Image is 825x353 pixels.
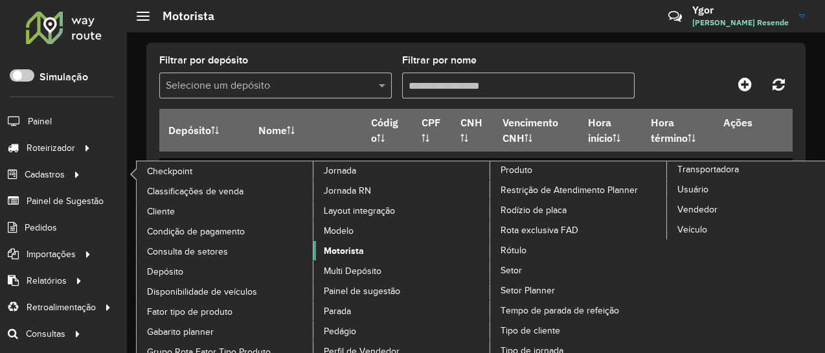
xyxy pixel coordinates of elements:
span: Parada [324,304,351,318]
span: Pedidos [25,221,57,234]
span: Jornada [324,164,356,177]
span: Importações [27,247,76,261]
label: Filtrar por nome [402,52,477,68]
td: 16:50 [642,158,715,209]
a: Classificações de venda [137,181,314,201]
a: Disponibilidade de veículos [137,282,314,301]
td: CDD [GEOGRAPHIC_DATA] [159,158,250,209]
a: Layout integração [313,201,491,220]
span: Setor [501,264,522,277]
span: Rodízio de placa [501,203,567,217]
h2: Motorista [150,9,214,23]
span: Relatórios [27,274,67,288]
span: Rota exclusiva FAD [501,223,578,237]
span: Painel [28,115,52,128]
a: Parada [313,301,491,321]
span: Setor Planner [501,284,555,297]
td: (F-IM) BENEDITO APARECIDO DOS [250,158,363,209]
a: Condição de pagamento [137,222,314,241]
span: Consultas [26,327,65,341]
span: Restrição de Atendimento Planner [501,183,638,197]
a: Painel de sugestão [313,281,491,301]
span: Rótulo [501,244,526,257]
span: Layout integração [324,204,395,218]
a: Restrição de Atendimento Planner [490,180,668,199]
a: Motorista [313,241,491,260]
a: Pedágio [313,321,491,341]
th: CPF [412,109,452,152]
span: Cliente [147,205,175,218]
span: Transportadora [677,163,739,176]
label: Simulação [40,69,88,85]
a: Setor Planner [490,280,668,300]
span: Retroalimentação [27,301,96,314]
th: Vencimento CNH [493,109,579,152]
a: Contato Rápido [661,3,689,30]
a: Jornada RN [313,181,491,200]
th: Hora término [642,109,715,152]
a: Cliente [137,201,314,221]
th: Código [363,109,412,152]
span: Vendedor [677,203,718,216]
a: Setor [490,260,668,280]
span: Consulta de setores [147,245,228,258]
h3: Ygor [692,4,789,16]
a: Depósito [137,262,314,281]
span: Condição de pagamento [147,225,245,238]
span: Gabarito planner [147,325,214,339]
span: Motorista [324,244,364,258]
span: Tempo de parada de refeição [501,304,619,317]
span: Produto [501,163,532,177]
th: Ações [714,109,792,136]
a: Fator tipo de produto [137,302,314,321]
th: Nome [250,109,363,152]
a: Multi Depósito [313,261,491,280]
span: Painel de Sugestão [27,194,104,208]
span: Depósito [147,265,183,279]
span: Tipo de cliente [501,324,560,337]
span: Painel de sugestão [324,284,400,298]
a: Rótulo [490,240,668,260]
span: Usuário [677,183,708,196]
a: Checkpoint [137,161,314,181]
td: 07:30 [579,158,642,209]
span: Cadastros [25,168,65,181]
span: Multi Depósito [324,264,381,278]
a: Gabarito planner [137,322,314,341]
a: Tempo de parada de refeição [490,301,668,320]
span: Jornada RN [324,184,371,198]
label: Filtrar por depósito [159,52,248,68]
span: [PERSON_NAME] Resende [692,17,789,28]
a: Tipo de cliente [490,321,668,340]
th: Hora início [579,109,642,152]
th: CNH [452,109,494,152]
a: Rodízio de placa [490,200,668,220]
a: Modelo [313,221,491,240]
span: Disponibilidade de veículos [147,285,257,299]
th: Depósito [159,109,250,152]
span: Checkpoint [147,165,192,178]
span: Modelo [324,224,354,238]
span: Pedágio [324,325,356,338]
span: Fator tipo de produto [147,305,232,319]
span: Roteirizador [27,141,75,155]
span: Classificações de venda [147,185,243,198]
span: Veículo [677,223,707,236]
a: Consulta de setores [137,242,314,261]
a: Rota exclusiva FAD [490,220,668,240]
